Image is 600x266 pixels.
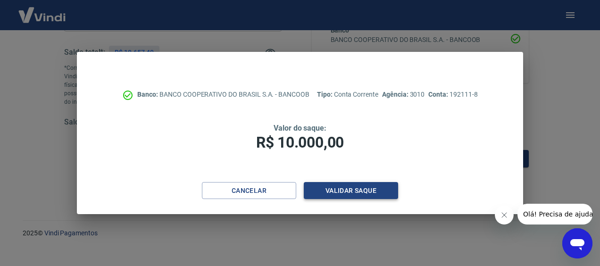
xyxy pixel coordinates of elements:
button: Cancelar [202,182,296,199]
span: Olá! Precisa de ajuda? [6,7,79,14]
span: R$ 10.000,00 [256,133,344,151]
p: Conta Corrente [317,90,378,100]
p: 192111-8 [428,90,477,100]
p: BANCO COOPERATIVO DO BRASIL S.A. - BANCOOB [137,90,309,100]
iframe: Mensagem da empresa [517,204,592,224]
span: Tipo: [317,91,334,98]
span: Valor do saque: [274,124,326,133]
iframe: Fechar mensagem [495,206,514,224]
span: Conta: [428,91,450,98]
p: 3010 [382,90,425,100]
span: Banco: [137,91,159,98]
iframe: Botão para abrir a janela de mensagens [562,228,592,258]
button: Validar saque [304,182,398,199]
span: Agência: [382,91,410,98]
